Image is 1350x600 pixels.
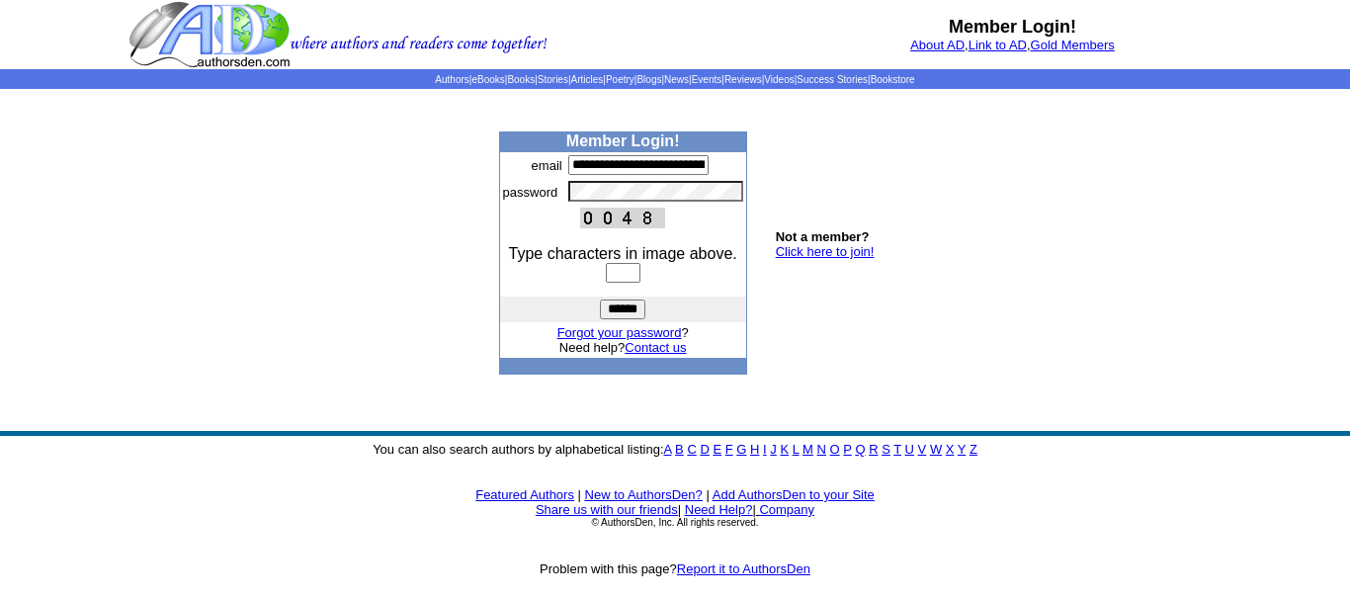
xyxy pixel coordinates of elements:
a: P [843,442,851,457]
img: This Is CAPTCHA Image [580,208,665,228]
font: email [532,158,562,173]
a: A [664,442,672,457]
a: T [893,442,901,457]
b: Member Login! [949,17,1076,37]
font: ? [557,325,689,340]
a: Events [692,74,722,85]
a: E [713,442,721,457]
a: Contact us [625,340,686,355]
a: W [930,442,942,457]
a: News [664,74,689,85]
a: eBooks [471,74,504,85]
font: | [678,502,681,517]
a: S [882,442,890,457]
a: Q [855,442,865,457]
a: N [817,442,826,457]
a: Click here to join! [776,244,875,259]
a: Videos [764,74,794,85]
a: Blogs [636,74,661,85]
a: Authors [435,74,468,85]
a: K [780,442,789,457]
font: © AuthorsDen, Inc. All rights reserved. [591,517,758,528]
a: Success Stories [797,74,868,85]
a: X [946,442,955,457]
a: I [763,442,767,457]
a: J [770,442,777,457]
a: F [725,442,733,457]
a: O [830,442,840,457]
a: Featured Authors [475,487,574,502]
b: Member Login! [566,132,680,149]
a: About AD [910,38,965,52]
a: Poetry [606,74,634,85]
a: Books [507,74,535,85]
a: C [687,442,696,457]
a: V [918,442,927,457]
a: Gold Members [1031,38,1115,52]
a: D [700,442,709,457]
font: Type characters in image above. [509,245,737,262]
a: R [869,442,878,457]
b: Not a member? [776,229,870,244]
font: | [752,502,814,517]
a: New to AuthorsDen? [585,487,703,502]
a: Bookstore [871,74,915,85]
a: Company [759,502,814,517]
a: G [736,442,746,457]
a: Add AuthorsDen to your Site [713,487,875,502]
span: | | | | | | | | | | | | [435,74,914,85]
a: U [905,442,914,457]
a: Y [958,442,966,457]
a: Forgot your password [557,325,682,340]
font: You can also search authors by alphabetical listing: [373,442,977,457]
a: Share us with our friends [536,502,678,517]
a: H [750,442,759,457]
font: Need help? [559,340,687,355]
a: L [793,442,800,457]
a: Z [970,442,977,457]
font: password [503,185,558,200]
a: Need Help? [685,502,753,517]
a: Reviews [724,74,762,85]
font: | [578,487,581,502]
a: B [675,442,684,457]
font: | [706,487,709,502]
a: M [802,442,813,457]
a: Link to AD [969,38,1027,52]
a: Report it to AuthorsDen [677,561,810,576]
font: Problem with this page? [540,561,810,576]
a: Stories [538,74,568,85]
font: , , [910,38,1115,52]
a: Articles [571,74,604,85]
